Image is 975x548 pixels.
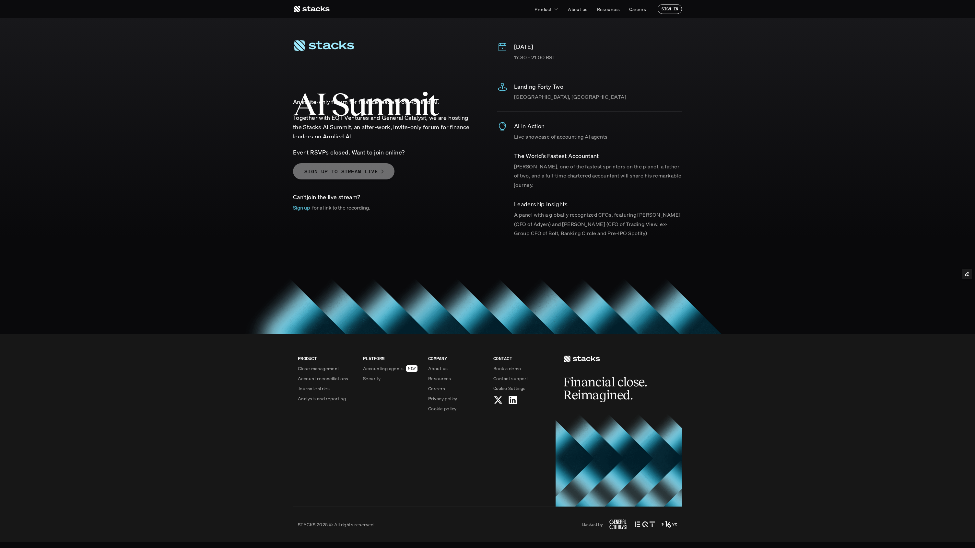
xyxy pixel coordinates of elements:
a: Close management [298,365,355,372]
p: An invite-only forum for finance leaders on Applied AI. [293,97,478,107]
p: for a link to the recording. [312,203,370,212]
a: Accounting agentsNEW [363,365,420,372]
span: S [331,89,348,119]
a: Account reconciliations [298,375,355,382]
p: Account reconciliations [298,375,348,382]
p: Contact support [493,375,528,382]
span: u [348,89,365,119]
p: COMPANY [428,355,486,362]
a: Cookie policy [428,405,486,412]
p: PRODUCT [298,355,355,362]
span: Can't [293,193,307,201]
a: Journal entries [298,385,355,392]
p: STACKS 2025 © All rights reserved [298,521,374,528]
a: SIGN IN [658,4,682,14]
span: I [316,89,325,119]
button: Edit Framer Content [962,269,972,279]
a: Contact support [493,375,551,382]
span: Cookie Settings [493,385,525,392]
a: Book a demo [493,365,551,372]
a: About us [564,3,591,15]
p: AI in Action [514,121,682,131]
p: Landing Forty Two [514,82,682,91]
p: ​Leadership Insights [514,200,682,209]
span: m [365,89,393,119]
button: Cookie Trigger [493,385,525,392]
span: m [393,89,420,119]
p: Accounting agents [363,365,404,372]
span: t [428,89,437,119]
p: SIGN IN [662,7,678,11]
p: CONTACT [493,355,551,362]
p: SIGN UP TO STREAM LIVE [304,167,378,176]
p: Careers [428,385,445,392]
p: 17:30 - 21:00 BST [514,53,682,62]
p: PLATFORM [363,355,420,362]
p: A panel with a globally recognized CFOs, featuring [PERSON_NAME] (CFO of Adyen) and [PERSON_NAME]... [514,210,682,238]
p: About us [428,365,448,372]
p: Close management [298,365,339,372]
a: Resources [593,3,624,15]
span: A [293,89,316,119]
p: Privacy policy [428,395,457,402]
span: i [420,89,428,119]
p: Analysis and reporting [298,395,346,402]
p: Resources [428,375,451,382]
a: Privacy policy [428,395,486,402]
p: ​The World’s Fastest Accountant [514,151,682,161]
p: Live showcase of accounting AI agents [514,132,682,142]
p: Event RSVPs closed. Want to join online? [293,148,478,157]
p: Product [534,6,552,13]
p: Security [363,375,381,382]
p: About us [568,6,587,13]
a: Careers [625,3,650,15]
p: Sign up [293,203,310,212]
p: [PERSON_NAME], one of the fastest sprinters on the planet, a father of two, and a full-time chart... [514,162,682,190]
p: Cookie policy [428,405,456,412]
a: Security [363,375,420,382]
p: [DATE] [514,42,682,51]
p: Careers [629,6,646,13]
p: [GEOGRAPHIC_DATA], [GEOGRAPHIC_DATA] [514,92,682,102]
p: Book a demo [493,365,521,372]
a: Analysis and reporting [298,395,355,402]
p: ​Together with EQT Ventures and General Catalyst, we are hosting the Stacks AI Summit, an after-w... [293,113,478,141]
p: join the live stream? [293,192,478,202]
a: Careers [428,385,486,392]
h2: NEW [408,367,416,371]
a: About us [428,365,486,372]
a: Resources [428,375,486,382]
h2: Financial close. Reimagined. [563,376,661,402]
p: Backed by [582,522,603,527]
p: Journal entries [298,385,330,392]
p: Resources [597,6,620,13]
